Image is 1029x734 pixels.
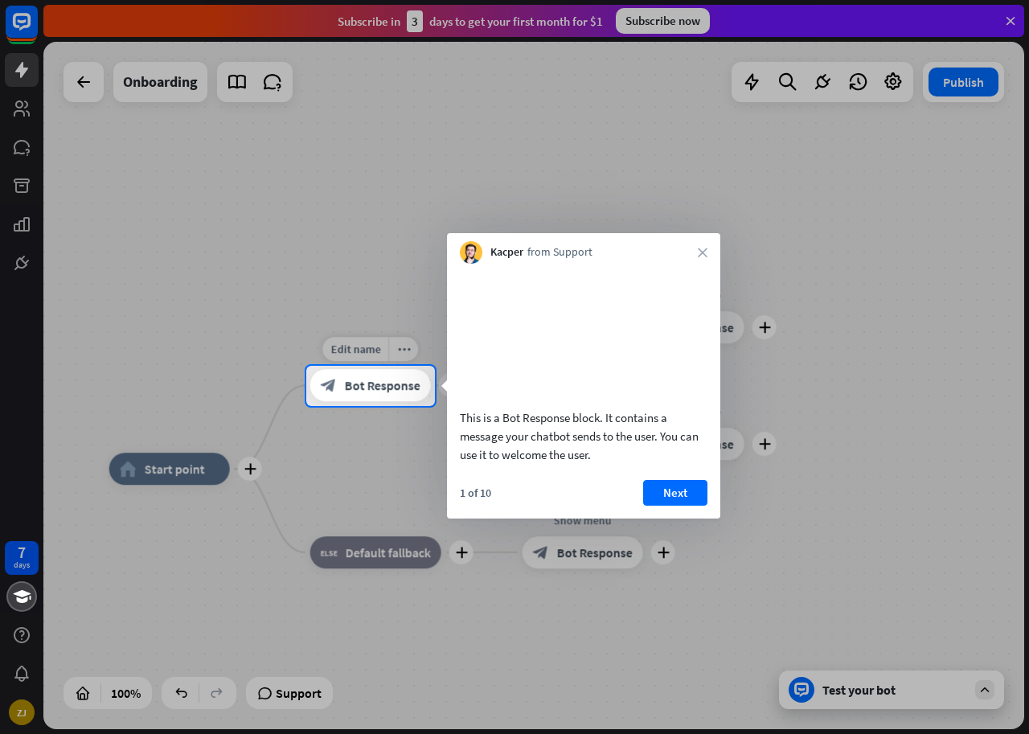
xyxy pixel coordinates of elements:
span: Bot Response [345,378,420,394]
i: block_bot_response [321,378,337,394]
div: 1 of 10 [460,486,491,500]
button: Next [643,480,707,506]
span: Kacper [490,244,523,260]
i: close [698,248,707,257]
span: from Support [527,244,592,260]
div: This is a Bot Response block. It contains a message your chatbot sends to the user. You can use i... [460,408,707,464]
